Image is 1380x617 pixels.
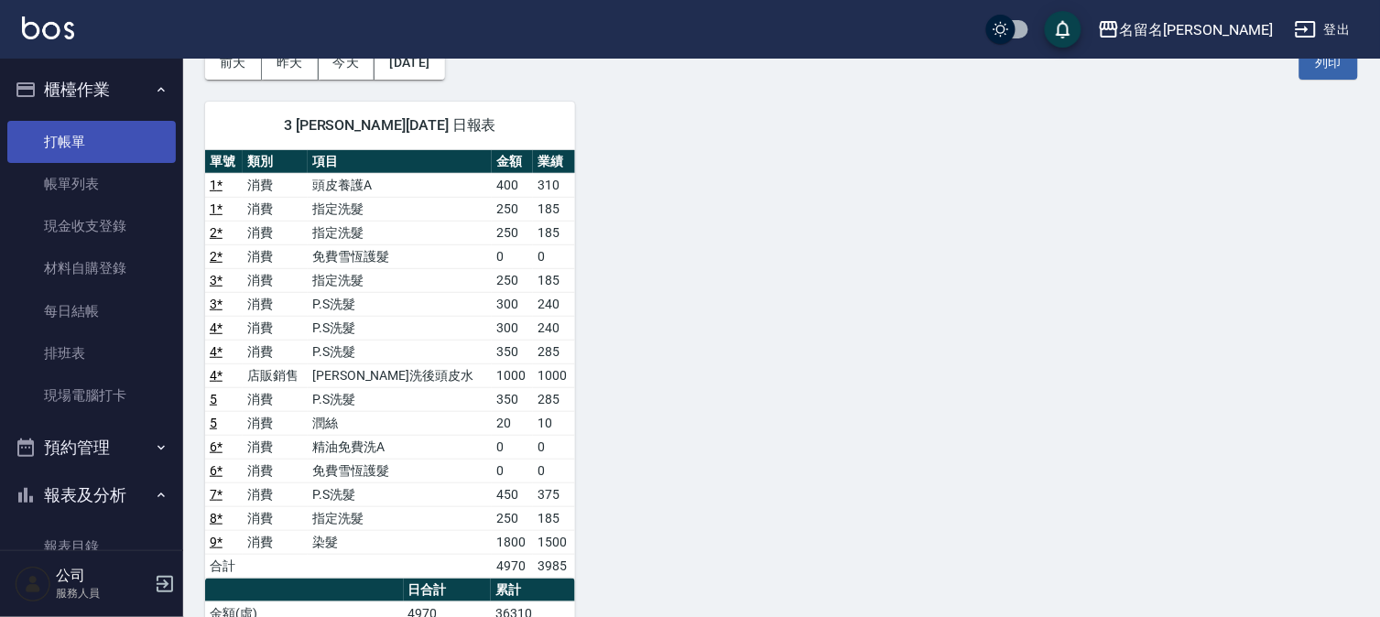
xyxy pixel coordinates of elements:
td: 免費雪恆護髮 [308,459,492,482]
td: 1000 [492,363,533,387]
td: 350 [492,387,533,411]
td: 消費 [243,387,308,411]
button: [DATE] [375,46,444,80]
td: 185 [533,221,574,244]
th: 累計 [491,579,575,602]
td: 消費 [243,530,308,554]
td: 消費 [243,221,308,244]
td: 消費 [243,316,308,340]
td: 1000 [533,363,574,387]
td: 消費 [243,459,308,482]
td: 250 [492,268,533,292]
td: 精油免費洗A [308,435,492,459]
td: 消費 [243,244,308,268]
td: 240 [533,316,574,340]
td: 指定洗髮 [308,197,492,221]
a: 帳單列表 [7,163,176,205]
td: 285 [533,387,574,411]
td: 0 [533,244,574,268]
th: 單號 [205,150,243,174]
th: 業績 [533,150,574,174]
th: 日合計 [404,579,492,602]
button: 前天 [205,46,262,80]
a: 每日結帳 [7,290,176,332]
td: 0 [492,244,533,268]
td: [PERSON_NAME]洗後頭皮水 [308,363,492,387]
td: 消費 [243,435,308,459]
td: P.S洗髮 [308,340,492,363]
td: 消費 [243,411,308,435]
td: 免費雪恆護髮 [308,244,492,268]
td: 375 [533,482,574,506]
button: save [1045,11,1081,48]
img: Person [15,566,51,602]
td: 1500 [533,530,574,554]
button: 列印 [1299,46,1358,80]
div: 名留名[PERSON_NAME] [1120,18,1273,41]
td: 450 [492,482,533,506]
td: 4970 [492,554,533,578]
td: P.S洗髮 [308,292,492,316]
td: 消費 [243,340,308,363]
td: 店販銷售 [243,363,308,387]
a: 材料自購登錄 [7,247,176,289]
td: 潤絲 [308,411,492,435]
td: 消費 [243,292,308,316]
a: 報表目錄 [7,525,176,568]
a: 打帳單 [7,121,176,163]
td: 頭皮養護A [308,173,492,197]
td: 300 [492,292,533,316]
td: P.S洗髮 [308,316,492,340]
h5: 公司 [56,567,149,585]
td: 消費 [243,482,308,506]
a: 5 [210,392,217,406]
td: 20 [492,411,533,435]
td: P.S洗髮 [308,387,492,411]
td: P.S洗髮 [308,482,492,506]
td: 消費 [243,173,308,197]
button: 櫃檯作業 [7,66,176,114]
table: a dense table [205,150,575,579]
td: 185 [533,506,574,530]
button: 昨天 [262,46,319,80]
td: 350 [492,340,533,363]
td: 185 [533,268,574,292]
th: 類別 [243,150,308,174]
td: 400 [492,173,533,197]
a: 5 [210,416,217,430]
button: 報表及分析 [7,471,176,519]
span: 3 [PERSON_NAME][DATE] 日報表 [227,116,553,135]
td: 0 [492,459,533,482]
td: 指定洗髮 [308,221,492,244]
td: 消費 [243,197,308,221]
img: Logo [22,16,74,39]
td: 染髮 [308,530,492,554]
button: 名留名[PERSON_NAME] [1091,11,1280,49]
button: 登出 [1288,13,1358,47]
td: 1800 [492,530,533,554]
td: 250 [492,197,533,221]
p: 服務人員 [56,585,149,601]
td: 10 [533,411,574,435]
td: 0 [533,459,574,482]
a: 現金收支登錄 [7,205,176,247]
th: 金額 [492,150,533,174]
td: 0 [492,435,533,459]
td: 285 [533,340,574,363]
td: 185 [533,197,574,221]
td: 240 [533,292,574,316]
td: 消費 [243,506,308,530]
th: 項目 [308,150,492,174]
td: 合計 [205,554,243,578]
td: 300 [492,316,533,340]
a: 現場電腦打卡 [7,374,176,417]
a: 排班表 [7,332,176,374]
td: 0 [533,435,574,459]
button: 今天 [319,46,375,80]
button: 預約管理 [7,424,176,471]
td: 3985 [533,554,574,578]
td: 指定洗髮 [308,268,492,292]
td: 250 [492,506,533,530]
td: 250 [492,221,533,244]
td: 指定洗髮 [308,506,492,530]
